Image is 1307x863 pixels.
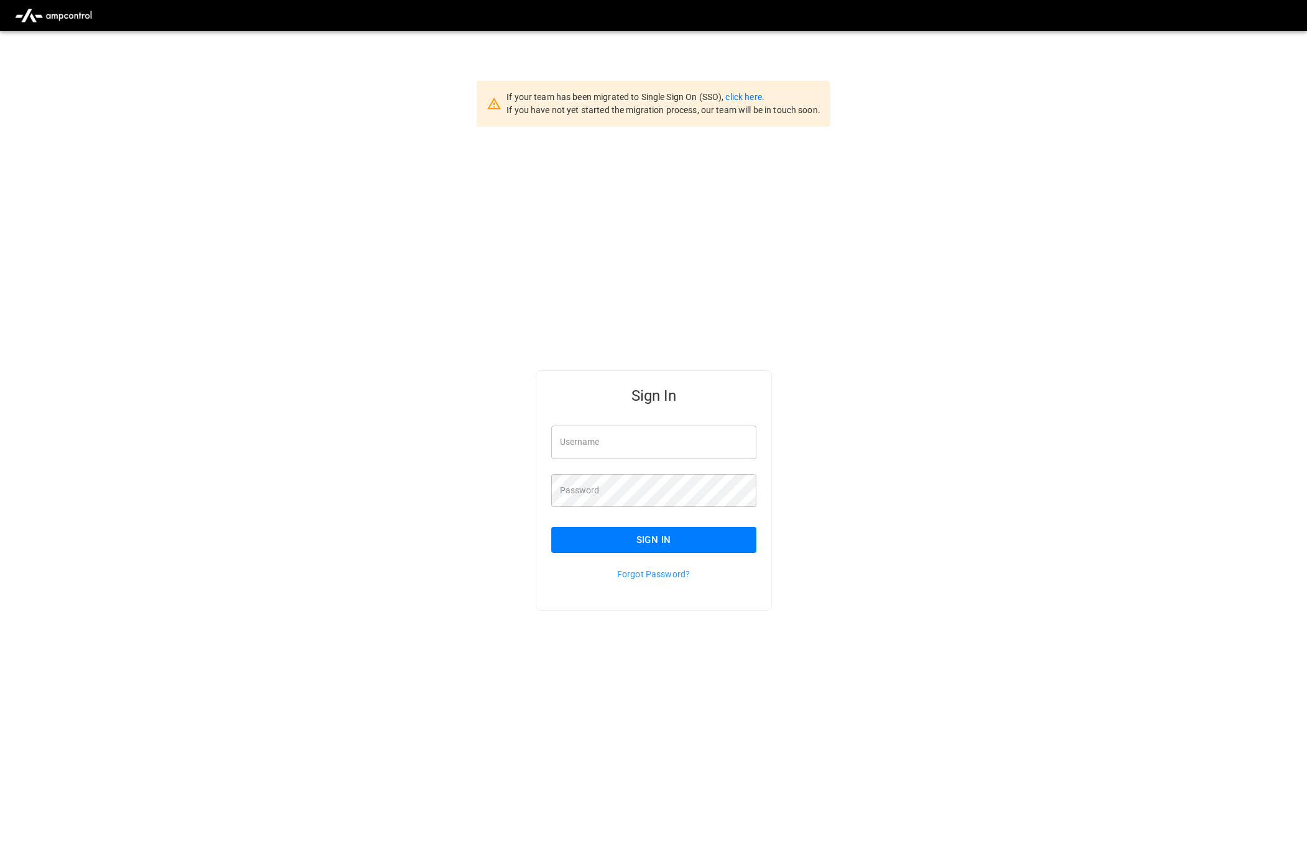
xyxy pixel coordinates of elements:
[507,105,820,115] span: If you have not yet started the migration process, our team will be in touch soon.
[507,92,725,102] span: If your team has been migrated to Single Sign On (SSO),
[551,568,756,580] p: Forgot Password?
[10,4,97,27] img: ampcontrol.io logo
[551,527,756,553] button: Sign In
[551,386,756,406] h5: Sign In
[725,92,764,102] a: click here.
